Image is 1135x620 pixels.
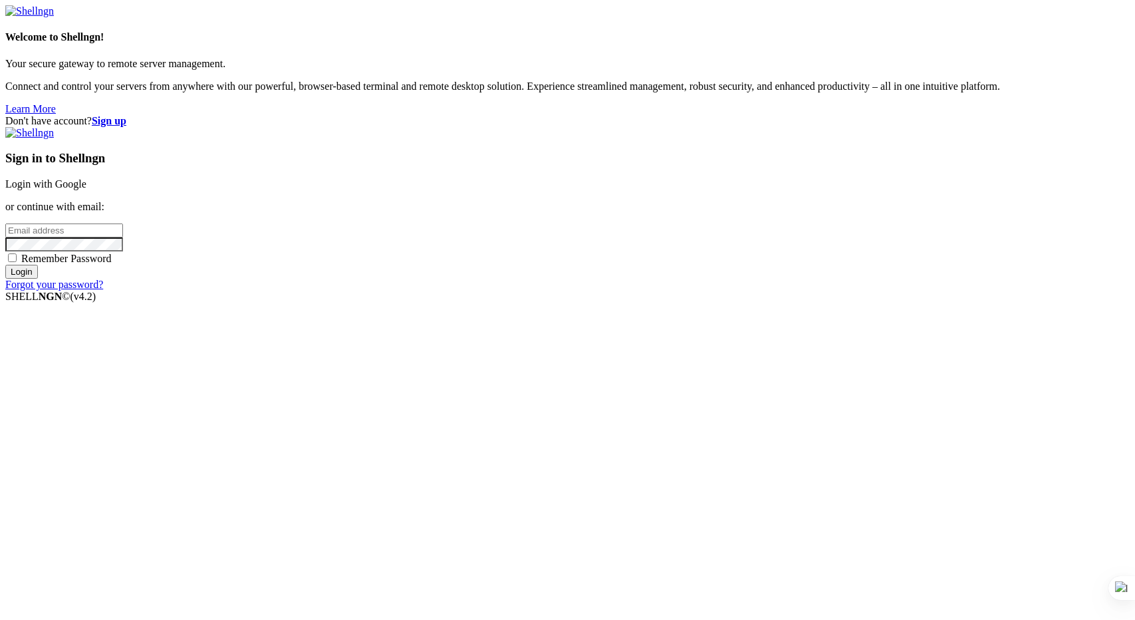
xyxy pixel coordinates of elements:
input: Remember Password [8,253,17,262]
p: or continue with email: [5,201,1130,213]
a: Login with Google [5,178,86,190]
span: Remember Password [21,253,112,264]
span: SHELL © [5,291,96,302]
a: Sign up [92,115,126,126]
p: Your secure gateway to remote server management. [5,58,1130,70]
input: Email address [5,224,123,237]
h3: Sign in to Shellngn [5,151,1130,166]
img: Shellngn [5,127,54,139]
a: Learn More [5,103,56,114]
p: Connect and control your servers from anywhere with our powerful, browser-based terminal and remo... [5,80,1130,92]
h4: Welcome to Shellngn! [5,31,1130,43]
img: Shellngn [5,5,54,17]
div: Don't have account? [5,115,1130,127]
a: Forgot your password? [5,279,103,290]
b: NGN [39,291,63,302]
input: Login [5,265,38,279]
span: 4.2.0 [70,291,96,302]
